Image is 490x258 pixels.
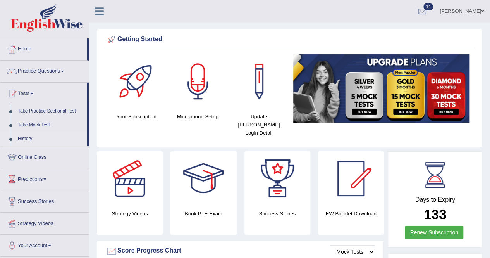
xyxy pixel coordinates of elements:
[0,61,89,80] a: Practice Questions
[397,196,473,203] h4: Days to Expiry
[171,113,224,121] h4: Microphone Setup
[0,168,89,188] a: Predictions
[0,213,89,232] a: Strategy Videos
[170,210,236,218] h4: Book PTE Exam
[97,210,163,218] h4: Strategy Videos
[110,113,163,121] h4: Your Subscription
[293,54,469,123] img: small5.jpg
[244,210,310,218] h4: Success Stories
[424,207,446,222] b: 133
[14,118,87,132] a: Take Mock Test
[0,235,89,254] a: Your Account
[0,38,87,58] a: Home
[14,104,87,118] a: Take Practice Sectional Test
[14,132,87,146] a: History
[232,113,285,137] h4: Update [PERSON_NAME] Login Detail
[0,190,89,210] a: Success Stories
[106,34,473,45] div: Getting Started
[106,245,375,257] div: Score Progress Chart
[405,226,463,239] a: Renew Subscription
[0,146,89,166] a: Online Class
[423,3,433,10] span: 14
[318,210,384,218] h4: EW Booklet Download
[0,83,87,102] a: Tests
